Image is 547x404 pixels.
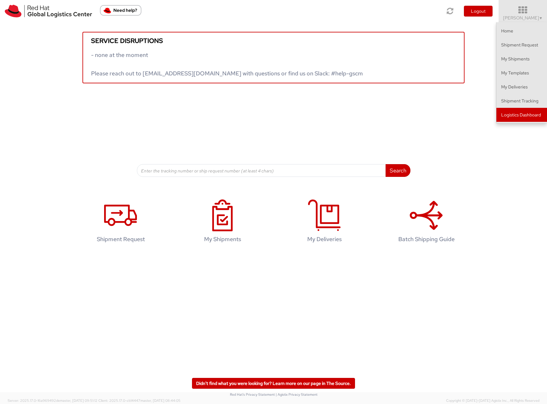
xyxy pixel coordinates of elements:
[60,398,97,403] span: master, [DATE] 09:51:12
[80,236,162,242] h4: Shipment Request
[276,392,317,397] a: | Agistix Privacy Statement
[385,236,467,242] h4: Batch Shipping Guide
[137,164,386,177] input: Enter the tracking number or ship request number (at least 4 chars)
[496,80,547,94] a: My Deliveries
[100,5,141,16] button: Need help?
[496,66,547,80] a: My Templates
[5,5,92,17] img: rh-logistics-00dfa346123c4ec078e1.svg
[496,52,547,66] a: My Shipments
[230,392,275,397] a: Red Hat's Privacy Statement
[8,398,97,403] span: Server: 2025.17.0-16a969492de
[386,164,410,177] button: Search
[73,193,168,252] a: Shipment Request
[539,16,543,21] span: ▼
[379,193,474,252] a: Batch Shipping Guide
[98,398,181,403] span: Client: 2025.17.0-cb14447
[82,32,465,83] a: Service disruptions - none at the moment Please reach out to [EMAIL_ADDRESS][DOMAIN_NAME] with qu...
[496,108,547,122] a: Logistics Dashboard
[91,51,363,77] span: - none at the moment Please reach out to [EMAIL_ADDRESS][DOMAIN_NAME] with questions or find us o...
[496,94,547,108] a: Shipment Tracking
[496,38,547,52] a: Shipment Request
[181,236,264,242] h4: My Shipments
[464,6,493,17] button: Logout
[277,193,372,252] a: My Deliveries
[446,398,539,403] span: Copyright © [DATE]-[DATE] Agistix Inc., All Rights Reserved
[496,24,547,38] a: Home
[175,193,270,252] a: My Shipments
[192,378,355,389] a: Didn't find what you were looking for? Learn more on our page in The Source.
[91,37,456,44] h5: Service disruptions
[283,236,366,242] h4: My Deliveries
[140,398,181,403] span: master, [DATE] 08:44:05
[503,15,543,21] span: [PERSON_NAME]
